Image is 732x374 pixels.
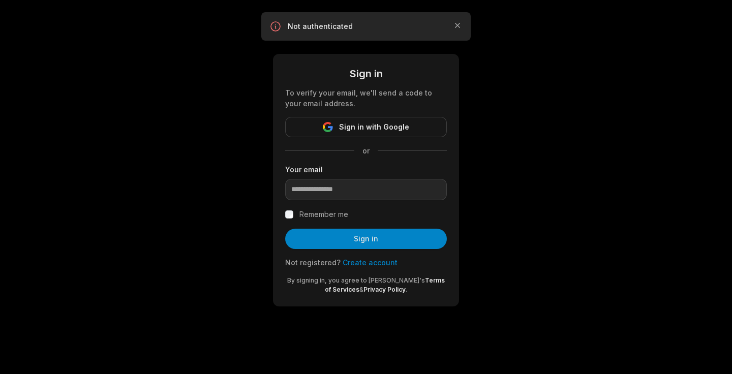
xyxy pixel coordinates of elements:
[325,276,445,293] a: Terms of Services
[354,145,378,156] span: or
[406,286,407,293] span: .
[359,286,363,293] span: &
[285,117,447,137] button: Sign in with Google
[285,229,447,249] button: Sign in
[285,258,341,267] span: Not registered?
[343,258,398,267] a: Create account
[299,208,348,221] label: Remember me
[339,121,409,133] span: Sign in with Google
[288,21,444,32] p: Not authenticated
[285,87,447,109] div: To verify your email, we'll send a code to your email address.
[287,276,425,284] span: By signing in, you agree to [PERSON_NAME]'s
[363,286,406,293] a: Privacy Policy
[285,164,447,175] label: Your email
[285,66,447,81] div: Sign in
